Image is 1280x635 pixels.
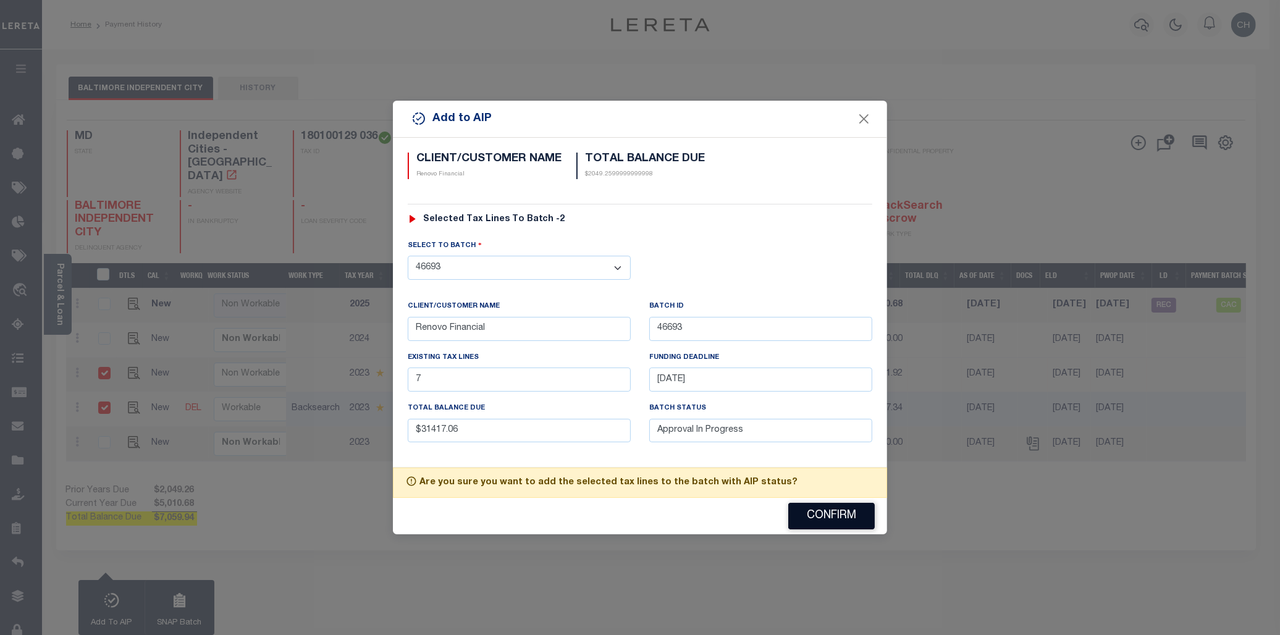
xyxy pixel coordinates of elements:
label: BATCH STATUS [649,403,706,414]
label: TOTAL BALANCE DUE [408,403,485,414]
h5: Add to AIP [411,111,492,127]
label: CLIENT/CUSTOMER NAME [408,301,500,312]
label: Funding Deadline [649,353,719,363]
p: $31417.06 [408,419,631,443]
label: BATCH ID [649,301,684,312]
button: Confirm [788,503,875,529]
h6: Selected Tax Lines To Batch - [423,214,565,225]
h5: TOTAL BALANCE DUE [585,153,705,166]
p: [DATE] [649,368,872,392]
p: 7 [408,368,631,392]
label: EXISTING TAX LINES [408,353,479,363]
p: Renovo Financial [408,317,631,341]
p: $2049.2599999999998 [585,170,705,179]
p: Approval In Progress [649,419,872,443]
span: 2 [560,215,565,224]
label: SELECT TO BATCH [408,240,482,251]
h5: CLIENT/CUSTOMER NAME [416,153,562,166]
p: Renovo Financial [416,170,562,179]
button: Close [856,111,872,127]
div: Are you sure you want to add the selected tax lines to the batch with AIP status? [393,468,887,498]
p: 46693 [649,317,872,341]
